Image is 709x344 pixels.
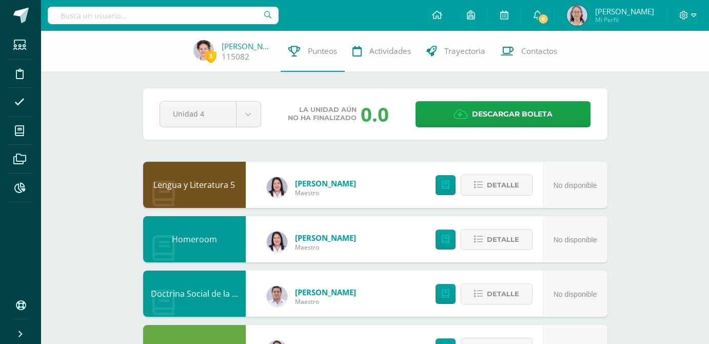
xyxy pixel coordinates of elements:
[461,229,533,250] button: Detalle
[143,216,246,262] div: Homeroom
[173,102,223,126] span: Unidad 4
[554,290,597,298] span: No disponible
[143,271,246,317] div: Doctrina Social de la Iglesia
[48,7,279,24] input: Busca un usuario...
[567,5,587,26] img: db639a464f052552ae7f8fda95474f79.png
[554,181,597,189] span: No disponible
[295,188,356,197] span: Maestro
[172,234,217,245] a: Homeroom
[595,6,654,16] span: [PERSON_NAME]
[472,102,553,127] span: Descargar boleta
[493,31,565,72] a: Contactos
[554,236,597,244] span: No disponible
[295,297,356,306] span: Maestro
[419,31,493,72] a: Trayectoria
[193,40,214,61] img: 4d1ce3232feb1b3c914387724c1cf2cc.png
[143,162,246,208] div: Lengua y Literatura 5
[295,233,356,243] a: [PERSON_NAME]
[295,287,356,297] a: [PERSON_NAME]
[153,179,235,190] a: Lengua y Literatura 5
[295,243,356,252] span: Maestro
[160,102,261,127] a: Unidad 4
[461,175,533,196] button: Detalle
[151,288,321,299] a: Doctrina Social de la [DEMOGRAPHIC_DATA]
[461,283,533,304] button: Detalle
[361,101,389,127] div: 0.0
[222,51,249,62] a: 115082
[416,101,590,127] a: Descargar boleta
[267,286,287,307] img: 15aaa72b904403ebb7ec886ca542c491.png
[487,176,519,195] span: Detalle
[595,15,654,24] span: Mi Perfil
[288,106,357,122] span: La unidad aún no ha finalizado
[267,177,287,198] img: fd1196377973db38ffd7ffd912a4bf7e.png
[295,178,356,188] a: [PERSON_NAME]
[222,41,273,51] a: [PERSON_NAME]
[205,50,216,63] span: 3
[444,46,485,56] span: Trayectoria
[487,284,519,303] span: Detalle
[308,46,337,56] span: Punteos
[487,230,519,249] span: Detalle
[345,31,419,72] a: Actividades
[538,13,549,25] span: 6
[369,46,411,56] span: Actividades
[281,31,345,72] a: Punteos
[267,232,287,252] img: fd1196377973db38ffd7ffd912a4bf7e.png
[521,46,557,56] span: Contactos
